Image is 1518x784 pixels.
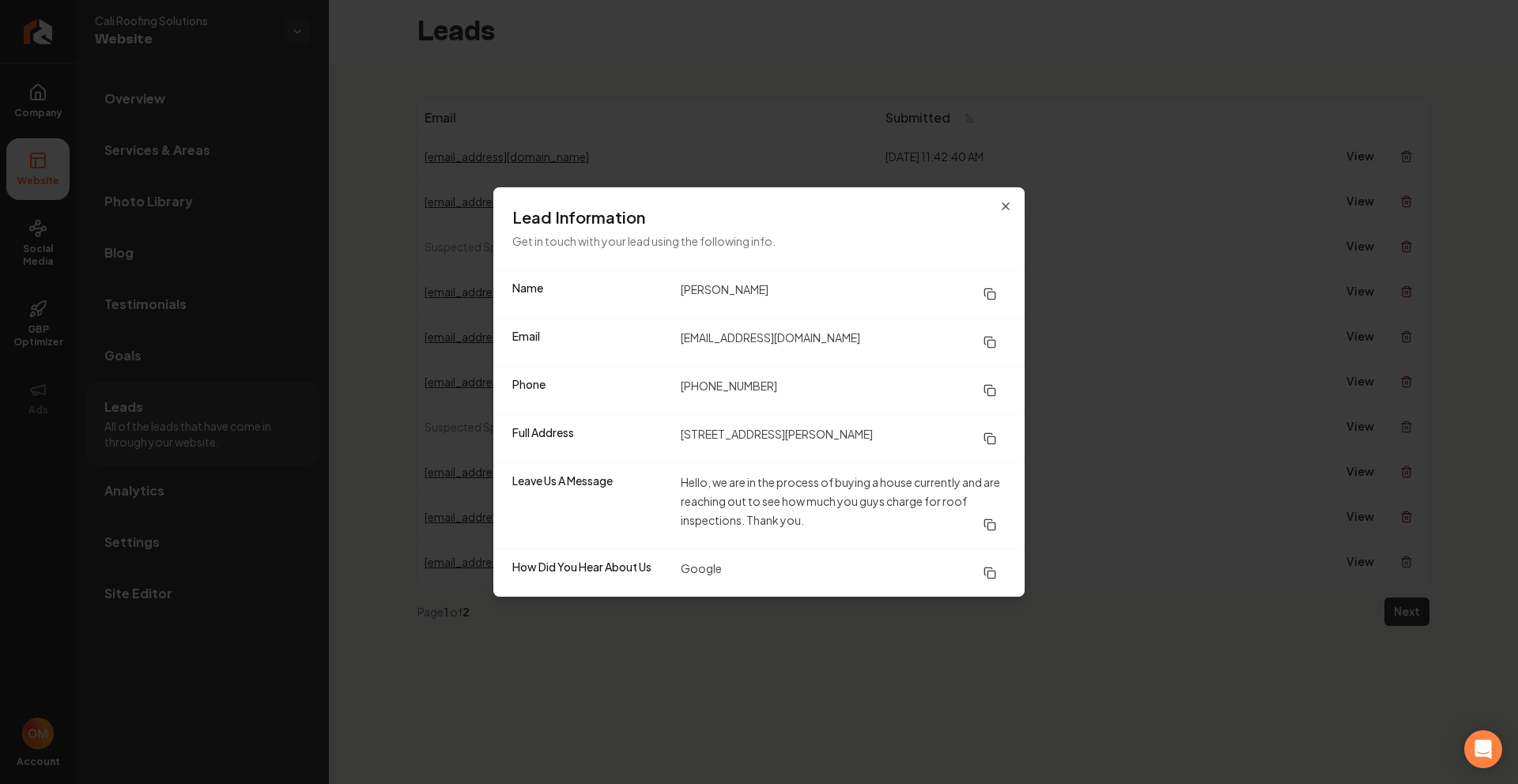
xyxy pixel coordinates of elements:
dd: [PERSON_NAME] [681,280,1006,308]
dd: [STREET_ADDRESS][PERSON_NAME] [681,424,1006,453]
dt: Leave Us A Message [512,473,668,539]
p: Get in touch with your lead using the following info. [512,232,1006,251]
dd: Hello, we are in the process of buying a house currently and are reaching out to see how much you... [681,473,1006,539]
dt: Phone [512,376,668,405]
dd: [EMAIL_ADDRESS][DOMAIN_NAME] [681,328,1006,356]
dd: [PHONE_NUMBER] [681,376,1006,405]
dt: Name [512,280,668,308]
dt: Full Address [512,424,668,453]
dt: How Did You Hear About Us [512,559,668,587]
dt: Email [512,328,668,356]
dd: Google [681,559,1006,587]
h3: Lead Information [512,206,1006,228]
